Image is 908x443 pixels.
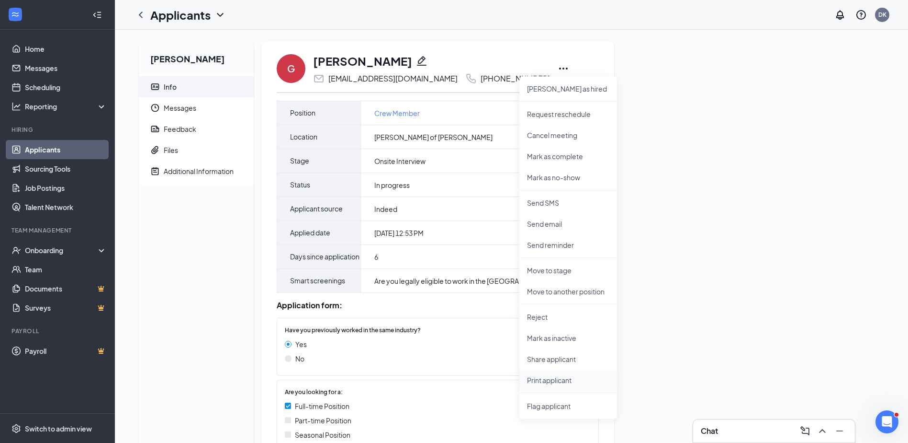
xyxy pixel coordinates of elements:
span: Are you looking for a: [285,388,343,397]
h1: Applicants [150,7,211,23]
span: Indeed [374,204,397,214]
p: [PERSON_NAME] as hired [527,84,609,93]
p: Send reminder [527,240,609,250]
span: [PERSON_NAME] of [PERSON_NAME] [374,132,493,142]
a: Home [25,39,107,58]
span: Smart screenings [290,269,345,292]
iframe: Intercom live chat [875,410,898,433]
svg: Collapse [92,10,102,20]
div: Payroll [11,327,105,335]
div: Hiring [11,126,105,134]
p: Reject [527,312,609,322]
a: NoteActiveAdditional Information [139,161,254,182]
div: Switch to admin view [25,424,92,433]
div: G [287,62,295,75]
div: [PHONE_NUMBER] [481,74,550,83]
svg: Minimize [834,425,845,437]
span: Messages [164,97,246,118]
div: Team Management [11,226,105,234]
svg: Email [313,73,325,84]
a: SurveysCrown [25,298,107,317]
p: Move to another position [527,287,609,296]
a: Sourcing Tools [25,159,107,178]
a: PaperclipFiles [139,140,254,161]
p: Cancel meeting [527,130,609,140]
span: No [295,353,304,364]
svg: Pencil [416,55,427,67]
span: Stage [290,149,309,173]
a: Job Postings [25,178,107,198]
span: [DATE] 12:53 PM [374,228,424,238]
button: ComposeMessage [797,423,813,439]
p: Send email [527,219,609,229]
h2: [PERSON_NAME] [139,41,254,72]
div: Are you legally eligible to work in the [GEOGRAPHIC_DATA]? : [374,276,573,286]
a: DocumentsCrown [25,279,107,298]
span: Onsite Interview [374,156,426,166]
button: Minimize [832,423,847,439]
span: Part-time Position [295,415,351,426]
span: Flag applicant [527,401,609,411]
h1: [PERSON_NAME] [313,53,412,69]
svg: Report [150,124,160,134]
svg: NoteActive [150,166,160,176]
svg: Paperclip [150,145,160,155]
a: Applicants [25,140,107,159]
svg: ContactCard [150,82,160,92]
svg: Notifications [834,9,846,21]
a: Messages [25,58,107,78]
div: Onboarding [25,245,99,255]
span: Full-time Position [295,401,349,411]
svg: ChevronUp [817,425,828,437]
a: ClockMessages [139,97,254,118]
span: Yes [295,339,307,350]
svg: ChevronLeft [135,9,146,21]
svg: UserCheck [11,245,21,255]
p: Mark as inactive [527,333,609,343]
p: Mark as complete [527,152,609,161]
div: Application form: [277,301,599,310]
a: ReportFeedback [139,118,254,140]
a: Scheduling [25,78,107,97]
div: Feedback [164,124,196,134]
div: Additional Information [164,166,234,176]
a: PayrollCrown [25,341,107,361]
span: Position [290,101,315,125]
svg: ComposeMessage [799,425,811,437]
span: In progress [374,180,410,190]
p: Request reschedule [527,109,609,119]
span: Days since application [290,245,359,268]
svg: Clock [150,103,160,113]
svg: Phone [465,73,477,84]
svg: Settings [11,424,21,433]
svg: Ellipses [558,63,569,74]
span: Applicant source [290,197,343,221]
a: Crew Member [374,108,420,118]
div: [EMAIL_ADDRESS][DOMAIN_NAME] [328,74,458,83]
div: Info [164,82,177,92]
button: ChevronUp [815,423,830,439]
div: Files [164,145,178,155]
svg: Analysis [11,102,21,111]
span: Seasonal Position [295,430,350,440]
span: 6 [374,252,378,262]
a: ContactCardInfo [139,76,254,97]
span: Location [290,125,317,149]
span: Status [290,173,310,197]
svg: QuestionInfo [855,9,867,21]
p: Send SMS [527,198,609,208]
p: Print applicant [527,375,609,385]
div: DK [878,11,886,19]
h3: Chat [701,426,718,436]
p: Mark as no-show [527,173,609,182]
span: Applied date [290,221,330,245]
span: Have you previously worked in the same industry? [285,326,421,335]
svg: ChevronDown [214,9,226,21]
div: Reporting [25,102,107,111]
a: Talent Network [25,198,107,217]
a: Team [25,260,107,279]
p: Move to stage [527,266,609,275]
svg: WorkstreamLogo [11,10,20,19]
